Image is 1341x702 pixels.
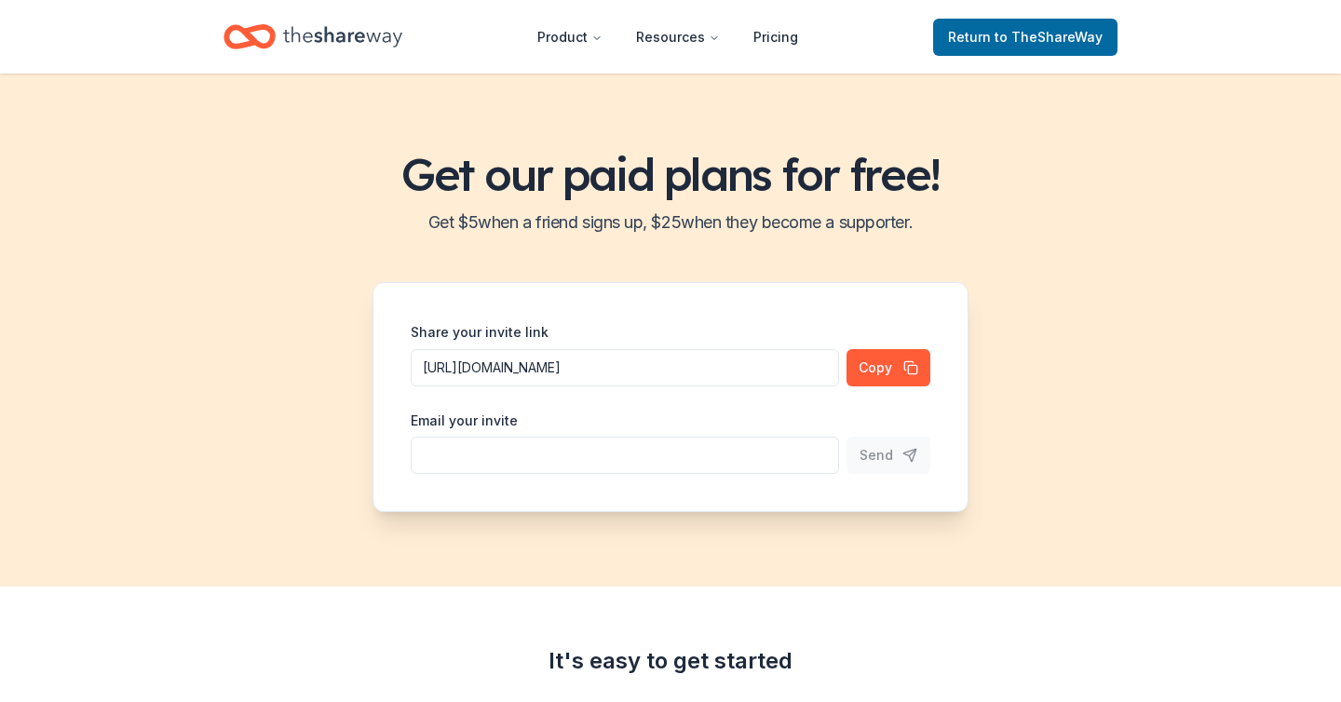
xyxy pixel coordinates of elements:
span: to TheShareWay [995,29,1103,45]
h2: Get $ 5 when a friend signs up, $ 25 when they become a supporter. [22,208,1319,237]
h1: Get our paid plans for free! [22,148,1319,200]
button: Product [522,19,617,56]
a: Home [223,15,402,59]
nav: Main [522,15,813,59]
div: It's easy to get started [223,646,1117,676]
a: Pricing [738,19,813,56]
label: Email your invite [411,412,518,430]
a: Returnto TheShareWay [933,19,1117,56]
label: Share your invite link [411,323,549,342]
button: Resources [621,19,735,56]
span: Return [948,26,1103,48]
button: Copy [847,349,930,386]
